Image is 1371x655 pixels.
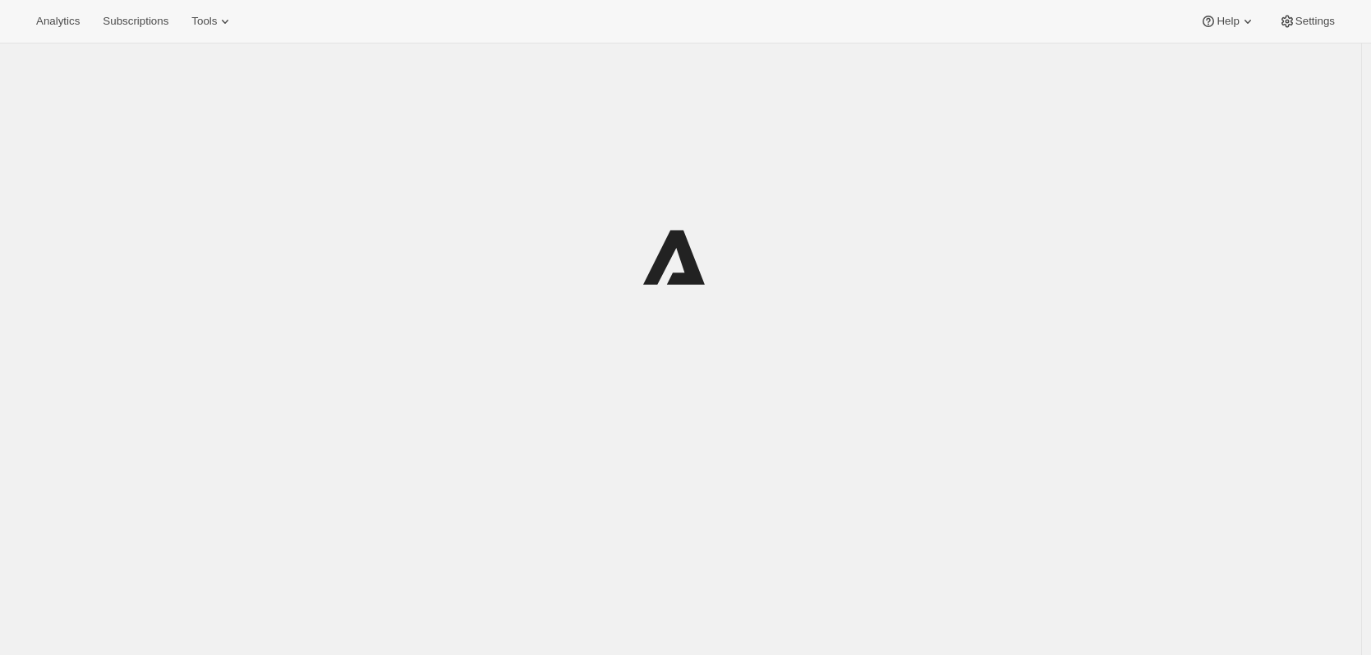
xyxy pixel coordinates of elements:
[1190,10,1265,33] button: Help
[36,15,80,28] span: Analytics
[1217,15,1239,28] span: Help
[103,15,168,28] span: Subscriptions
[1269,10,1345,33] button: Settings
[1295,15,1335,28] span: Settings
[191,15,217,28] span: Tools
[93,10,178,33] button: Subscriptions
[182,10,243,33] button: Tools
[26,10,90,33] button: Analytics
